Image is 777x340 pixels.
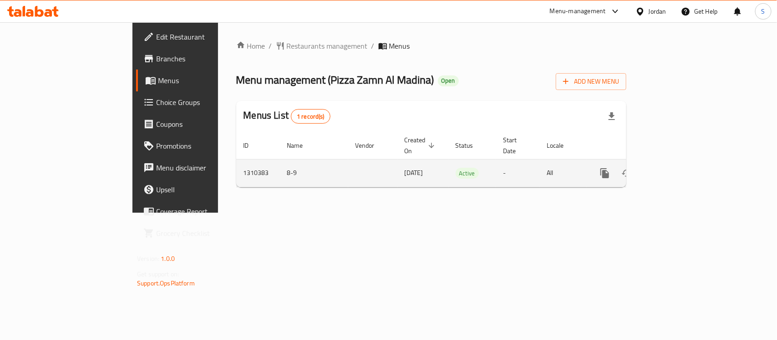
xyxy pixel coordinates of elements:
span: Menus [158,75,255,86]
span: Coupons [156,119,255,130]
span: S [762,6,765,16]
button: more [594,162,616,184]
a: Choice Groups [136,91,262,113]
span: Active [456,168,479,179]
td: - [496,159,540,187]
span: Vendor [355,140,386,151]
li: / [269,40,272,51]
a: Support.OpsPlatform [137,277,195,289]
span: 1 record(s) [291,112,330,121]
a: Grocery Checklist [136,222,262,244]
a: Edit Restaurant [136,26,262,48]
span: Version: [137,253,159,265]
button: Add New Menu [556,73,626,90]
a: Coupons [136,113,262,135]
button: Change Status [616,162,638,184]
span: Menus [389,40,410,51]
div: Menu-management [550,6,606,17]
span: Branches [156,53,255,64]
div: Open [438,75,459,86]
span: Status [456,140,485,151]
span: 1.0.0 [161,253,175,265]
a: Menu disclaimer [136,157,262,179]
a: Promotions [136,135,262,157]
li: / [371,40,375,51]
table: enhanced table [236,132,689,187]
div: Export file [601,105,623,127]
div: Total records count [291,109,330,124]
a: Upsell [136,179,262,200]
span: Upsell [156,184,255,195]
a: Menus [136,70,262,91]
span: Grocery Checklist [156,228,255,239]
span: Open [438,77,459,85]
nav: breadcrumb [236,40,626,51]
span: Locale [547,140,576,151]
span: Coverage Report [156,206,255,217]
span: [DATE] [405,167,423,179]
span: Name [287,140,315,151]
span: Start Date [503,135,529,156]
td: All [540,159,587,187]
div: Jordan [649,6,666,16]
span: Get support on: [137,268,179,280]
h2: Menus List [244,109,330,124]
span: Edit Restaurant [156,31,255,42]
td: 8-9 [280,159,348,187]
a: Restaurants management [276,40,368,51]
span: Add New Menu [563,76,619,87]
span: Restaurants management [287,40,368,51]
span: Menu disclaimer [156,162,255,173]
a: Coverage Report [136,200,262,222]
span: Menu management ( Pizza Zamn Al Madina ) [236,70,434,90]
span: ID [244,140,261,151]
span: Choice Groups [156,97,255,108]
a: Branches [136,48,262,70]
span: Promotions [156,140,255,151]
span: Created On [405,135,437,156]
th: Actions [587,132,689,160]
